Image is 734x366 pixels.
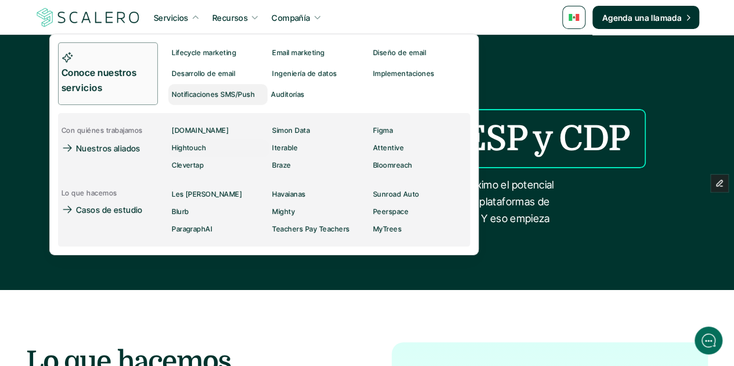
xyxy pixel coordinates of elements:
a: Clevertap [168,157,269,174]
p: [DOMAIN_NAME] [172,126,229,135]
a: Braze [269,157,369,174]
p: Simon Data [272,126,310,135]
a: Havaianas [269,186,369,203]
p: Casos de estudio [76,204,143,216]
span: We run on Gist [97,291,147,299]
p: Figma [373,126,393,135]
p: Havaianas [272,190,305,198]
p: ParagraphAI [172,225,212,233]
a: ParagraphAI [168,220,269,238]
p: Con quiénes trabajamos [62,126,143,135]
p: Conoce nuestros servicios [62,66,147,95]
p: MyTrees [373,225,402,233]
p: Nuestros aliados [76,142,140,154]
a: Lifecycle marketing [168,42,269,63]
p: Clevertap [172,161,204,169]
p: Blurb [172,208,189,216]
iframe: gist-messenger-bubble-iframe [695,327,722,354]
p: Diseño de email [373,49,426,57]
p: Hightouch [172,144,206,152]
a: Hightouch [168,139,269,157]
a: MyTrees [370,220,470,238]
a: Sunroad Auto [370,186,470,203]
p: Lo que hacemos [62,189,117,197]
h1: Implementaciones de ESP y CDP [106,118,629,160]
a: Figma [370,122,470,139]
a: Ingeniería de datos [269,63,369,84]
a: Casos de estudio [58,201,158,218]
a: Blurb [168,203,269,220]
img: Scalero company logotype [35,6,142,28]
p: Compañía [272,12,310,24]
a: Mighty [269,203,369,220]
p: Mighty [272,208,295,216]
p: Email marketing [272,49,324,57]
a: Auditorías [267,84,367,105]
a: Diseño de email [370,42,470,63]
a: [DOMAIN_NAME] [168,122,269,139]
button: New conversation [18,154,214,177]
a: Conoce nuestros servicios [58,42,158,105]
p: Ingeniería de datos [272,70,337,78]
a: Implementaciones [370,63,470,84]
a: Peerspace [370,203,470,220]
a: Simon Data [269,122,369,139]
h2: Let us know if we can help with lifecycle marketing. [17,77,215,133]
button: Edit Framer Content [711,175,728,192]
p: Implementaciones [373,70,435,78]
a: Notificaciones SMS/Push [168,84,267,105]
p: Bloomreach [373,161,413,169]
a: Teachers Pay Teachers [269,220,369,238]
h1: Hi! Welcome to [GEOGRAPHIC_DATA]. [17,56,215,75]
p: Peerspace [373,208,408,216]
p: Sunroad Auto [373,190,420,198]
span: New conversation [75,161,139,170]
p: Desarrollo de email [172,70,235,78]
p: Lifecycle marketing [172,49,236,57]
p: Agenda una llamada [602,12,682,24]
a: Agenda una llamada [592,6,699,29]
a: Attentive [370,139,470,157]
a: Iterable [269,139,369,157]
p: Les [PERSON_NAME] [172,190,242,198]
a: Les [PERSON_NAME] [168,186,269,203]
a: Bloomreach [370,157,470,174]
p: Auditorías [271,90,305,99]
p: Attentive [373,144,404,152]
p: Teachers Pay Teachers [272,225,349,233]
a: Email marketing [269,42,369,63]
a: Nuestros aliados [58,139,154,157]
p: Braze [272,161,291,169]
a: Scalero company logotype [35,7,142,28]
p: Iterable [272,144,298,152]
a: Desarrollo de email [168,63,269,84]
p: Servicios [154,12,189,24]
p: Recursos [212,12,248,24]
p: Notificaciones SMS/Push [172,90,255,99]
